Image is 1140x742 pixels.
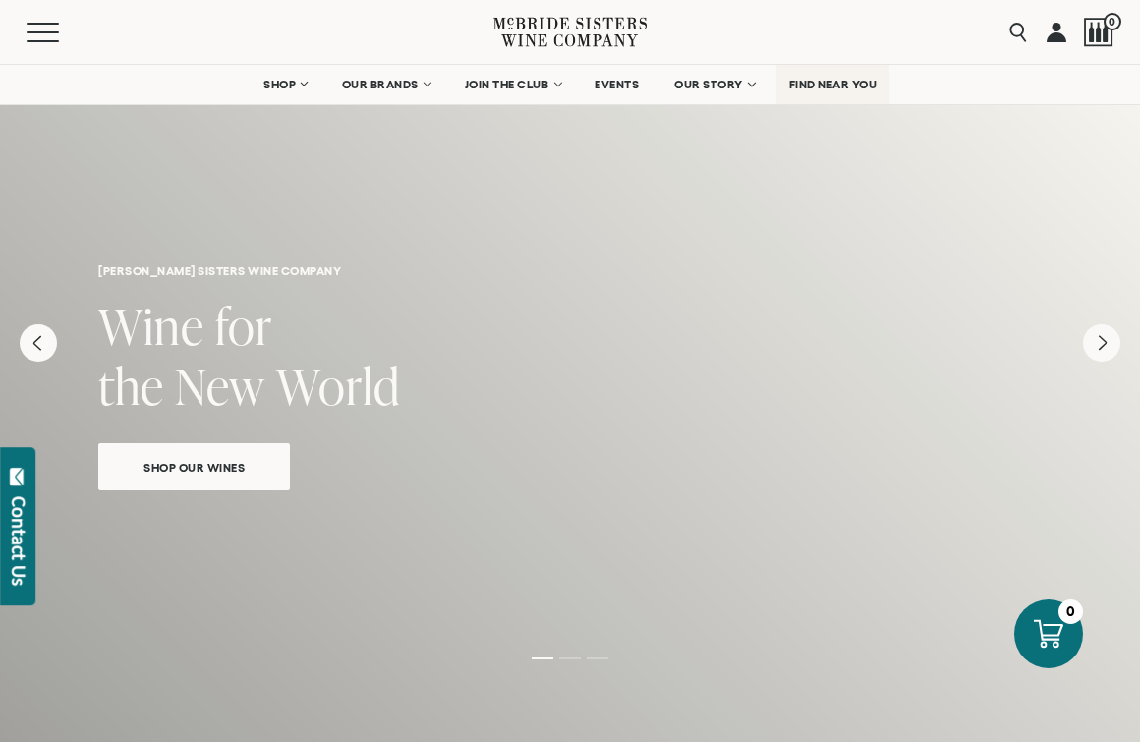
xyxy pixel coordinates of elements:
[1083,324,1120,362] button: Next
[9,496,28,586] div: Contact Us
[452,65,573,104] a: JOIN THE CLUB
[27,23,97,42] button: Mobile Menu Trigger
[1058,599,1083,624] div: 0
[98,443,290,490] a: Shop Our Wines
[251,65,319,104] a: SHOP
[674,78,743,91] span: OUR STORY
[20,324,57,362] button: Previous
[276,352,400,420] span: World
[342,78,419,91] span: OUR BRANDS
[789,78,878,91] span: FIND NEAR YOU
[661,65,767,104] a: OUR STORY
[559,657,581,659] li: Page dot 2
[109,456,279,479] span: Shop Our Wines
[582,65,652,104] a: EVENTS
[532,657,553,659] li: Page dot 1
[175,352,265,420] span: New
[595,78,639,91] span: EVENTS
[98,352,164,420] span: the
[215,292,272,360] span: for
[465,78,549,91] span: JOIN THE CLUB
[263,78,297,91] span: SHOP
[98,264,1042,277] h6: [PERSON_NAME] sisters wine company
[776,65,890,104] a: FIND NEAR YOU
[98,292,204,360] span: Wine
[587,657,608,659] li: Page dot 3
[329,65,442,104] a: OUR BRANDS
[1104,13,1121,30] span: 0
